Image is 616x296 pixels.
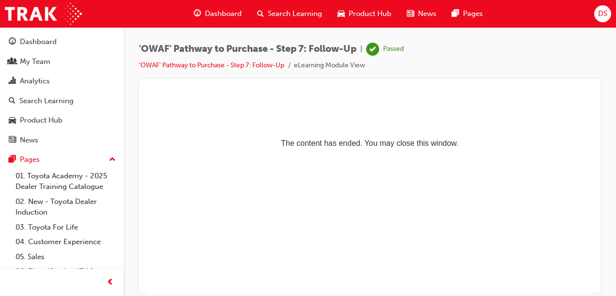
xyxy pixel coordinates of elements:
[399,4,444,24] a: news-iconNews
[598,8,607,19] span: DS
[20,135,38,146] div: News
[4,151,120,169] button: Pages
[294,60,365,71] li: eLearning Module View
[407,8,414,20] span: news-icon
[257,8,264,20] span: search-icon
[9,77,16,86] span: chart-icon
[4,31,120,151] button: DashboardMy TeamAnalyticsSearch LearningProduct HubNews
[4,8,442,51] p: The content has ended. You may close this window.
[139,44,356,55] span: 'OWAF' Pathway to Purchase - Step 7: Follow-Up
[366,43,379,56] span: learningRecordVerb_PASS-icon
[12,234,120,249] a: 04. Customer Experience
[9,156,16,164] span: pages-icon
[330,4,399,24] a: car-iconProduct Hub
[9,38,16,47] span: guage-icon
[194,8,201,20] span: guage-icon
[4,72,120,90] a: Analytics
[594,5,611,22] button: DS
[12,264,120,290] a: 06. Electrification (EV & Hybrid)
[20,76,50,87] div: Analytics
[249,4,330,24] a: search-iconSearch Learning
[463,8,483,19] span: Pages
[107,277,114,289] span: prev-icon
[12,249,120,265] a: 05. Sales
[268,8,322,19] span: Search Learning
[349,8,391,19] span: Product Hub
[20,154,40,165] div: Pages
[12,194,120,220] a: 02. New - Toyota Dealer Induction
[4,111,120,129] a: Product Hub
[9,58,16,66] span: people-icon
[20,115,62,126] div: Product Hub
[205,8,242,19] span: Dashboard
[20,56,50,67] div: My Team
[4,131,120,149] a: News
[452,8,459,20] span: pages-icon
[418,8,436,19] span: News
[19,95,74,107] div: Search Learning
[383,45,404,54] div: Passed
[9,97,15,106] span: search-icon
[9,136,16,145] span: news-icon
[186,4,249,24] a: guage-iconDashboard
[444,4,491,24] a: pages-iconPages
[4,33,120,51] a: Dashboard
[12,169,120,194] a: 01. Toyota Academy - 2025 Dealer Training Catalogue
[12,220,120,235] a: 03. Toyota For Life
[139,61,284,69] a: 'OWAF' Pathway to Purchase - Step 7: Follow-Up
[338,8,345,20] span: car-icon
[360,44,362,55] span: |
[9,116,16,125] span: car-icon
[20,36,57,47] div: Dashboard
[5,3,82,25] img: Trak
[4,53,120,71] a: My Team
[109,154,116,166] span: up-icon
[4,92,120,110] a: Search Learning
